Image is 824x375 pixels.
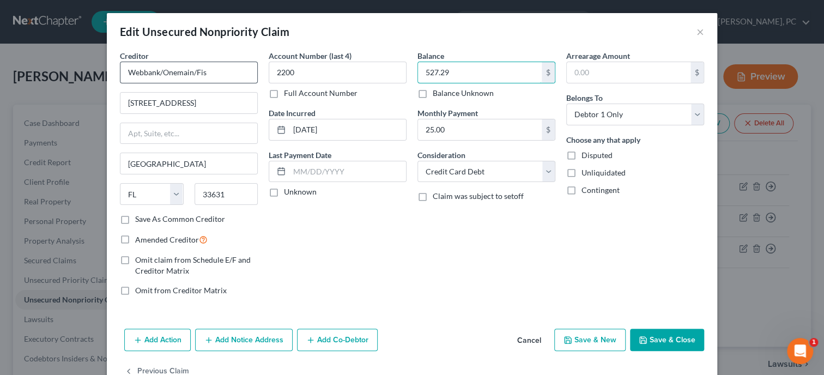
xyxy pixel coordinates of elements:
label: Consideration [417,149,465,161]
label: Account Number (last 4) [269,50,352,62]
input: 0.00 [567,62,690,83]
button: Add Action [124,329,191,352]
input: 0.00 [418,119,542,140]
label: Last Payment Date [269,149,331,161]
button: Add Notice Address [195,329,293,352]
input: MM/DD/YYYY [289,119,406,140]
input: Enter zip... [195,183,258,205]
label: Balance Unknown [433,88,494,99]
input: 0.00 [418,62,542,83]
button: Add Co-Debtor [297,329,378,352]
span: Belongs To [566,93,603,102]
input: Enter address... [120,93,257,113]
span: Contingent [581,185,620,195]
div: Edit Unsecured Nonpriority Claim [120,24,289,39]
span: Omit claim from Schedule E/F and Creditor Matrix [135,255,251,275]
button: Save & New [554,329,626,352]
button: × [696,25,704,38]
span: Disputed [581,150,613,160]
label: Arrearage Amount [566,50,630,62]
label: Choose any that apply [566,134,640,146]
input: XXXX [269,62,407,83]
label: Balance [417,50,444,62]
div: $ [542,62,555,83]
input: Enter city... [120,153,257,174]
span: Claim was subject to setoff [433,191,524,201]
label: Full Account Number [284,88,358,99]
span: Amended Creditor [135,235,199,244]
label: Unknown [284,186,317,197]
span: Omit from Creditor Matrix [135,286,227,295]
label: Monthly Payment [417,107,478,119]
div: $ [690,62,704,83]
span: Unliquidated [581,168,626,177]
div: $ [542,119,555,140]
input: Apt, Suite, etc... [120,123,257,144]
label: Date Incurred [269,107,316,119]
span: Creditor [120,51,149,61]
input: Search creditor by name... [120,62,258,83]
button: Cancel [508,330,550,352]
button: Save & Close [630,329,704,352]
input: MM/DD/YYYY [289,161,406,182]
iframe: Intercom live chat [787,338,813,364]
span: 1 [809,338,818,347]
label: Save As Common Creditor [135,214,225,225]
